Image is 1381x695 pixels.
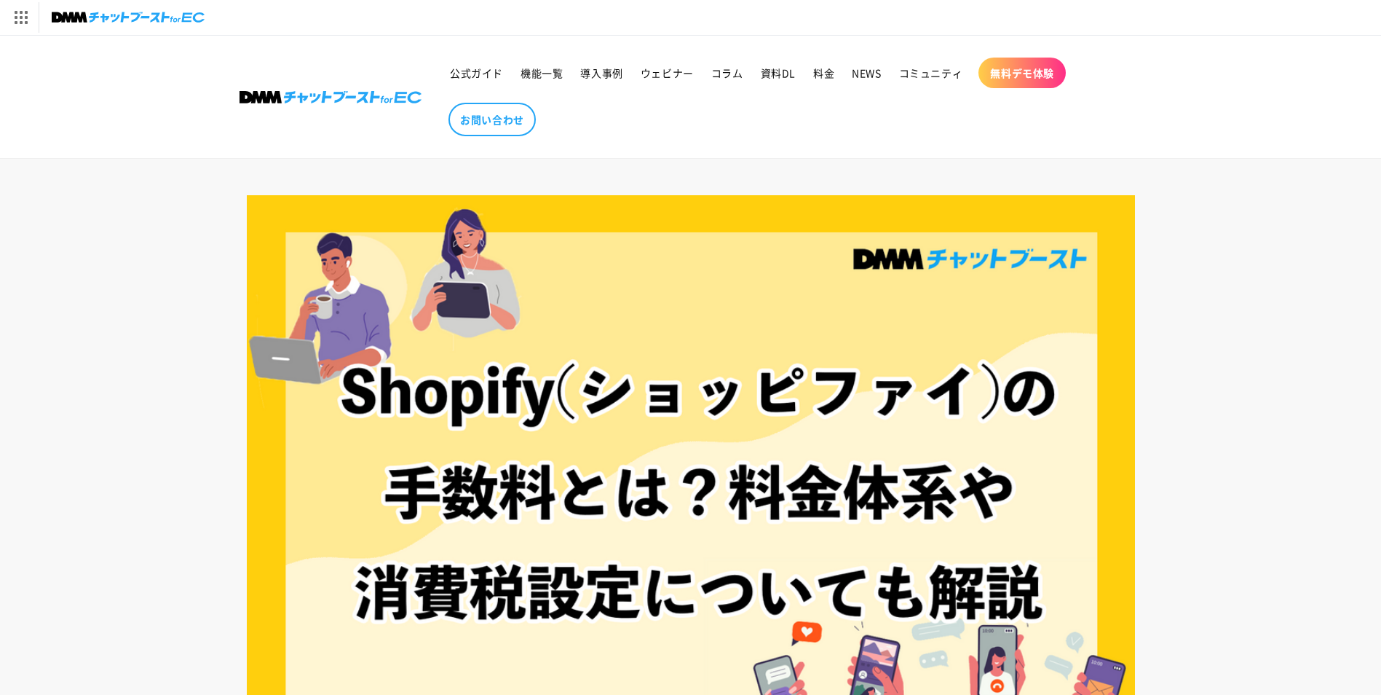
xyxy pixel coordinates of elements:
[890,58,972,88] a: コミュニティ
[571,58,631,88] a: 導入事例
[448,103,536,136] a: お問い合わせ
[512,58,571,88] a: 機能一覧
[752,58,804,88] a: 資料DL
[2,2,39,33] img: サービス
[703,58,752,88] a: コラム
[240,91,422,103] img: 株式会社DMM Boost
[521,66,563,79] span: 機能一覧
[804,58,843,88] a: 料金
[641,66,694,79] span: ウェビナー
[460,113,524,126] span: お問い合わせ
[813,66,834,79] span: 料金
[450,66,503,79] span: 公式ガイド
[632,58,703,88] a: ウェビナー
[990,66,1054,79] span: 無料デモ体験
[580,66,622,79] span: 導入事例
[441,58,512,88] a: 公式ガイド
[711,66,743,79] span: コラム
[899,66,963,79] span: コミュニティ
[843,58,890,88] a: NEWS
[761,66,796,79] span: 資料DL
[852,66,881,79] span: NEWS
[52,7,205,28] img: チャットブーストforEC
[978,58,1066,88] a: 無料デモ体験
